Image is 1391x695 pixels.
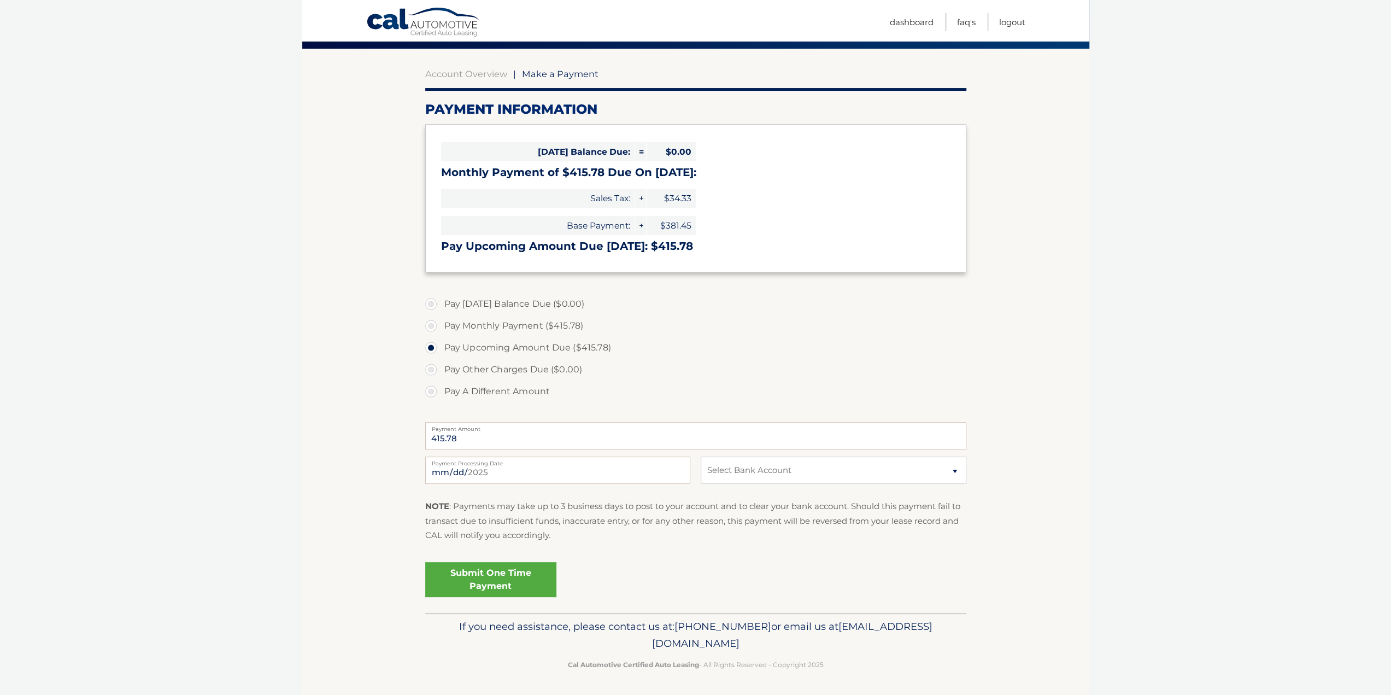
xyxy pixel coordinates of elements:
span: $381.45 [647,216,696,235]
input: Payment Date [425,457,690,484]
span: $0.00 [647,142,696,161]
span: [PHONE_NUMBER] [674,620,771,633]
p: - All Rights Reserved - Copyright 2025 [432,659,959,670]
label: Payment Amount [425,422,966,431]
label: Payment Processing Date [425,457,690,465]
span: = [635,142,646,161]
span: | [513,68,516,79]
span: + [635,189,646,208]
label: Pay A Different Amount [425,381,966,402]
h3: Monthly Payment of $415.78 Due On [DATE]: [441,166,950,179]
strong: NOTE [425,501,449,511]
a: Dashboard [890,13,934,31]
span: [DATE] Balance Due: [441,142,635,161]
input: Payment Amount [425,422,966,449]
label: Pay Monthly Payment ($415.78) [425,315,966,337]
h2: Payment Information [425,101,966,118]
span: Make a Payment [522,68,598,79]
label: Pay Other Charges Due ($0.00) [425,359,966,381]
strong: Cal Automotive Certified Auto Leasing [568,661,699,669]
a: Account Overview [425,68,507,79]
p: : Payments may take up to 3 business days to post to your account and to clear your bank account.... [425,499,966,542]
label: Pay [DATE] Balance Due ($0.00) [425,293,966,315]
span: + [635,216,646,235]
span: Base Payment: [441,216,635,235]
h3: Pay Upcoming Amount Due [DATE]: $415.78 [441,240,950,253]
a: Submit One Time Payment [425,562,556,597]
a: Logout [999,13,1025,31]
span: $34.33 [647,189,696,208]
a: FAQ's [957,13,976,31]
p: If you need assistance, please contact us at: or email us at [432,618,959,653]
label: Pay Upcoming Amount Due ($415.78) [425,337,966,359]
span: Sales Tax: [441,189,635,208]
a: Cal Automotive [366,7,481,39]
